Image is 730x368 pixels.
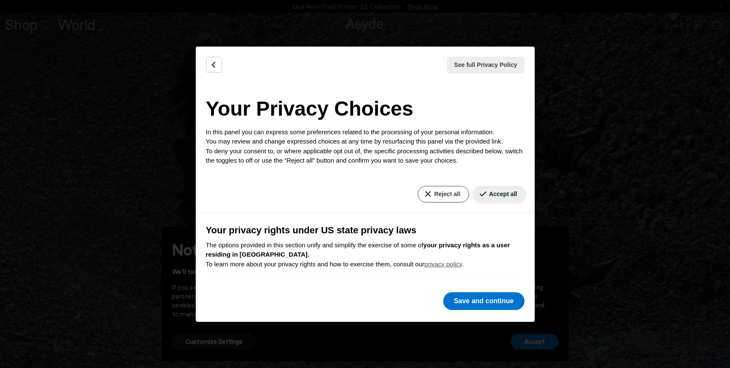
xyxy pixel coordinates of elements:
a: privacy policy [425,260,462,268]
h3: Your privacy rights under US state privacy laws [206,223,525,237]
button: Back [206,57,222,73]
button: Reject all [418,186,469,202]
button: Accept all [472,186,526,202]
p: In this panel you can express some preferences related to the processing of your personal informa... [206,127,525,166]
button: See full Privacy Policy [447,57,525,73]
p: The options provided in this section unify and simplify the exercise of some of To learn more abo... [206,241,525,269]
button: Save and continue [443,292,524,310]
span: See full Privacy Policy [454,61,517,69]
h2: Your Privacy Choices [206,94,525,124]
